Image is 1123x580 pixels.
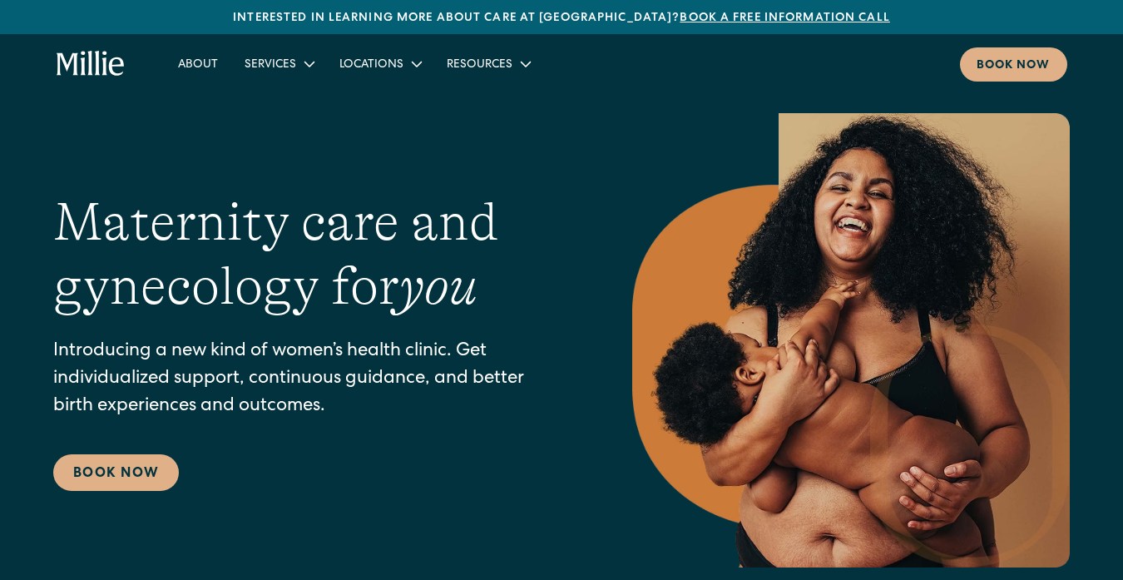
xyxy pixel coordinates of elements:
[399,256,477,316] em: you
[245,57,296,74] div: Services
[680,12,889,24] a: Book a free information call
[447,57,512,74] div: Resources
[632,113,1070,568] img: Smiling mother with her baby in arms, celebrating body positivity and the nurturing bond of postp...
[326,50,433,77] div: Locations
[960,47,1067,82] a: Book now
[53,339,566,421] p: Introducing a new kind of women’s health clinic. Get individualized support, continuous guidance,...
[165,50,231,77] a: About
[57,51,125,77] a: home
[53,191,566,319] h1: Maternity care and gynecology for
[977,57,1051,75] div: Book now
[53,454,179,491] a: Book Now
[433,50,542,77] div: Resources
[339,57,403,74] div: Locations
[231,50,326,77] div: Services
